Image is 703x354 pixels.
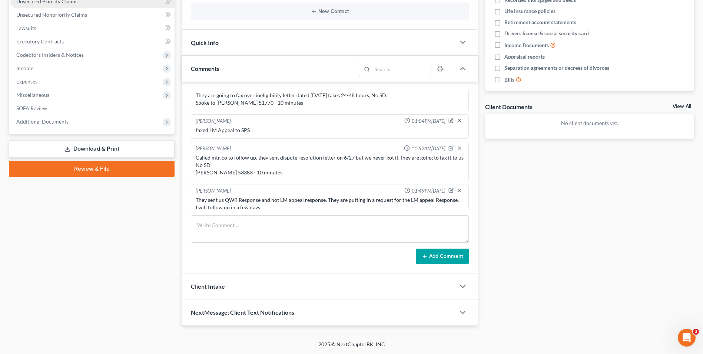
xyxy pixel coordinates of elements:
[16,118,69,125] span: Additional Documents
[411,145,445,152] span: 11:52AM[DATE]
[196,92,464,106] div: They are going to fax over ineligibility letter dated [DATE] takes 24-48 hours, No SD. Spoke to [...
[504,53,545,60] span: Appraisal reports
[412,187,445,194] span: 01:49PM[DATE]
[10,22,175,35] a: Lawsuits
[504,76,514,83] span: Bills
[191,39,219,46] span: Quick Info
[196,196,464,211] div: They sent us QWR Response and not LM appeal response. They are putting in a request for the LM ap...
[16,105,47,111] span: SOFA Review
[16,52,84,58] span: Codebtors Insiders & Notices
[196,118,231,125] div: [PERSON_NAME]
[196,154,464,176] div: Called mtg co to follow up. they sent dispute resolution letter on 6/27 but we never got it. they...
[504,42,549,49] span: Income Documents
[678,329,696,347] iframe: Intercom live chat
[9,161,175,177] a: Review & File
[196,127,464,134] div: faxed LM Appeal to SPS
[693,329,699,335] span: 3
[140,341,563,354] div: 2025 © NextChapterBK, INC
[10,102,175,115] a: SOFA Review
[16,92,49,98] span: Miscellaneous
[16,12,87,18] span: Unsecured Nonpriority Claims
[197,9,463,14] button: New Contact
[191,65,219,72] span: Comments
[504,30,589,37] span: Drivers license & social security card
[16,25,36,31] span: Lawsuits
[196,187,231,195] div: [PERSON_NAME]
[16,65,33,71] span: Income
[504,19,576,26] span: Retirement account statements
[191,309,294,316] span: NextMessage: Client Text Notifications
[16,78,37,85] span: Expenses
[9,140,175,158] a: Download & Print
[10,35,175,48] a: Executory Contracts
[485,103,533,111] div: Client Documents
[416,249,469,264] button: Add Comment
[491,119,688,127] p: No client documents yet.
[191,283,225,290] span: Client Intake
[10,8,175,22] a: Unsecured Nonpriority Claims
[372,63,431,76] input: Search...
[673,104,691,109] a: View All
[504,64,609,72] span: Separation agreements or decrees of divorces
[196,145,231,153] div: [PERSON_NAME]
[16,38,64,45] span: Executory Contracts
[504,7,556,15] span: Life insurance policies
[412,118,445,125] span: 01:04PM[DATE]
